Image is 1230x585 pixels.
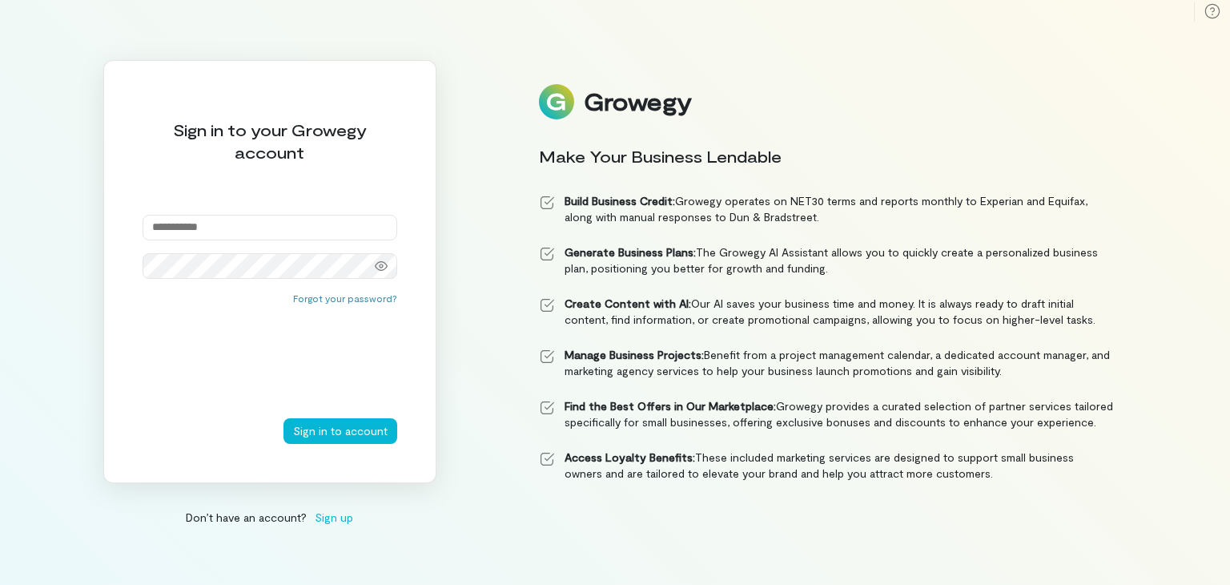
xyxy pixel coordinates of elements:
[283,418,397,444] button: Sign in to account
[565,399,776,413] strong: Find the Best Offers in Our Marketplace:
[565,348,704,361] strong: Manage Business Projects:
[539,347,1114,379] li: Benefit from a project management calendar, a dedicated account manager, and marketing agency ser...
[539,193,1114,225] li: Growegy operates on NET30 terms and reports monthly to Experian and Equifax, along with manual re...
[539,84,574,119] img: Logo
[539,244,1114,276] li: The Growegy AI Assistant allows you to quickly create a personalized business plan, positioning y...
[565,297,691,310] strong: Create Content with AI:
[565,194,675,208] strong: Build Business Credit:
[565,450,695,464] strong: Access Loyalty Benefits:
[539,145,1114,167] div: Make Your Business Lendable
[143,119,397,163] div: Sign in to your Growegy account
[539,450,1114,482] li: These included marketing services are designed to support small business owners and are tailored ...
[539,296,1114,328] li: Our AI saves your business time and money. It is always ready to draft initial content, find info...
[584,88,691,115] div: Growegy
[565,245,696,259] strong: Generate Business Plans:
[315,509,353,526] span: Sign up
[539,398,1114,430] li: Growegy provides a curated selection of partner services tailored specifically for small business...
[293,292,397,305] button: Forgot your password?
[103,509,436,526] div: Don’t have an account?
